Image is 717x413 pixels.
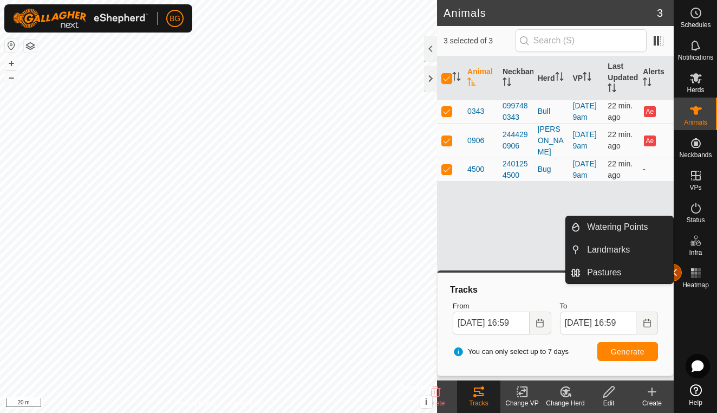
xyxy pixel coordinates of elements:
[13,9,148,28] img: Gallagher Logo
[603,56,638,100] th: Last Updated
[467,79,476,88] p-sorticon: Activate to sort
[560,301,658,312] label: To
[569,56,604,100] th: VP
[630,398,674,408] div: Create
[498,56,533,100] th: Neckband
[444,35,516,47] span: 3 selected of 3
[425,397,427,406] span: i
[453,346,569,357] span: You can only select up to 7 days
[689,249,702,256] span: Infra
[587,266,621,279] span: Pastures
[452,74,461,82] p-sorticon: Activate to sort
[657,5,663,21] span: 3
[448,283,662,296] div: Tracks
[573,101,597,121] a: [DATE] 9am
[644,135,656,146] button: Ae
[467,164,484,175] span: 4500
[467,106,484,117] span: 0343
[608,101,633,121] span: Aug 16, 2025, 4:37 PM
[444,7,657,20] h2: Animals
[555,74,564,82] p-sorticon: Activate to sort
[516,29,647,52] input: Search (S)
[682,282,709,288] span: Heatmap
[538,106,564,117] div: Bull
[538,164,564,175] div: Bug
[587,398,630,408] div: Edit
[678,54,713,61] span: Notifications
[566,262,673,283] li: Pastures
[581,239,673,261] a: Landmarks
[687,87,704,93] span: Herds
[467,135,484,146] span: 0906
[573,130,597,150] a: [DATE] 9am
[566,239,673,261] li: Landmarks
[636,312,658,334] button: Choose Date
[457,398,500,408] div: Tracks
[638,158,674,181] td: -
[463,56,498,100] th: Animal
[538,124,564,158] div: [PERSON_NAME]
[638,56,674,100] th: Alerts
[229,399,261,409] a: Contact Us
[5,71,18,84] button: –
[581,262,673,283] a: Pastures
[24,40,37,53] button: Map Layers
[689,399,702,406] span: Help
[566,216,673,238] li: Watering Points
[583,74,591,82] p-sorticon: Activate to sort
[680,22,711,28] span: Schedules
[503,129,529,152] div: 2444290906
[530,312,551,334] button: Choose Date
[608,130,633,150] span: Aug 16, 2025, 4:37 PM
[176,399,217,409] a: Privacy Policy
[643,79,651,88] p-sorticon: Activate to sort
[533,56,569,100] th: Herd
[503,100,529,123] div: 0997480343
[5,57,18,70] button: +
[597,342,658,361] button: Generate
[684,119,707,126] span: Animals
[573,159,597,179] a: [DATE] 9am
[453,301,551,312] label: From
[420,396,432,408] button: i
[644,106,656,117] button: Ae
[587,243,630,256] span: Landmarks
[686,217,705,223] span: Status
[544,398,587,408] div: Change Herd
[170,13,180,24] span: BG
[611,347,644,356] span: Generate
[679,152,712,158] span: Neckbands
[503,158,529,181] div: 2401254500
[5,39,18,52] button: Reset Map
[608,85,616,94] p-sorticon: Activate to sort
[608,159,633,179] span: Aug 16, 2025, 4:37 PM
[674,380,717,410] a: Help
[587,221,648,234] span: Watering Points
[581,216,673,238] a: Watering Points
[503,79,511,88] p-sorticon: Activate to sort
[500,398,544,408] div: Change VP
[689,184,701,191] span: VPs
